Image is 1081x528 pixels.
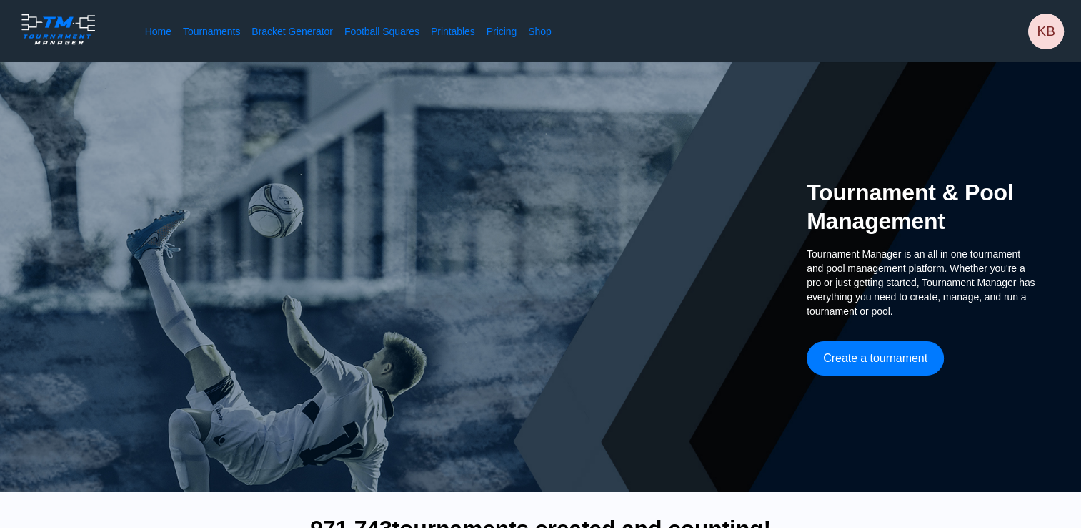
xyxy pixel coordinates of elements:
a: Tournaments [183,24,240,39]
a: Pricing [487,24,517,39]
span: Tournament Manager is an all in one tournament and pool management platform. Whether you're a pro... [807,247,1035,318]
h2: Tournament & Pool Management [807,178,1035,235]
button: KB [1028,14,1064,49]
a: Home [145,24,171,39]
a: Bracket Generator [251,24,333,39]
button: Create a tournament [807,341,944,376]
a: Shop [528,24,552,39]
a: Football Squares [344,24,419,39]
div: kings billiards [1028,14,1064,49]
a: Printables [431,24,475,39]
img: logo.ffa97a18e3bf2c7d.png [17,11,99,47]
